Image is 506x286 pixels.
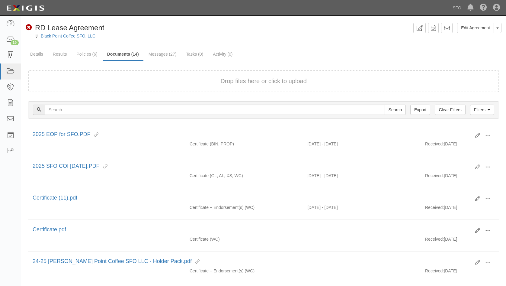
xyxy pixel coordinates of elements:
[33,131,471,138] div: 2025 EOP for SFO.PDF
[457,23,494,33] a: Edit Agreement
[33,163,100,169] a: 2025 SFO COI [DATE].PDF
[425,236,444,242] p: Received:
[385,105,406,115] input: Search
[33,226,471,234] div: Certificate.pdf
[26,23,104,33] div: RD Lease Agreement
[425,204,444,210] p: Received:
[35,24,104,32] span: RD Lease Agreement
[303,173,421,179] div: Effective 09/10/2024 - Expiration 09/10/2025
[72,48,102,60] a: Policies (6)
[92,133,98,137] i: This document is linked to other agreements.
[450,2,464,14] a: SFO
[41,34,95,38] a: Black Point Coffee SFO, LLC
[425,268,444,274] p: Received:
[11,40,19,45] div: 19
[410,105,430,115] a: Export
[193,260,200,264] i: This document is linked to other agreements.
[144,48,181,60] a: Messages (27)
[303,141,421,147] div: Effective 04/15/2025 - Expiration 04/15/2026
[33,195,77,201] a: Certificate (11).pdf
[421,173,499,182] div: [DATE]
[435,105,465,115] a: Clear Filters
[425,141,444,147] p: Received:
[421,236,499,245] div: [DATE]
[185,236,303,242] div: Workers Compensation/Employers Liability
[33,258,192,264] a: 24-25 [PERSON_NAME] Point Coffee SFO LLC - Holder Pack.pdf
[470,105,494,115] a: Filters
[185,204,303,210] div: Workers Compensation/Employers Liability
[421,204,499,213] div: [DATE]
[26,48,48,60] a: Details
[185,141,303,147] div: Business Interruption Property
[421,141,499,150] div: [DATE]
[181,48,208,60] a: Tasks (0)
[48,48,72,60] a: Results
[303,204,421,210] div: Effective 03/20/2025 - Expiration 03/20/2026
[33,131,91,137] a: 2025 EOP for SFO.PDF
[33,162,471,170] div: 2025 SFO COI 06.22.25.PDF
[480,4,487,11] i: Help Center - Complianz
[185,268,303,274] div: Workers Compensation/Employers Liability
[101,164,107,169] i: This document is linked to other agreements.
[421,268,499,277] div: [DATE]
[33,194,471,202] div: Certificate (11).pdf
[185,173,303,179] div: General Liability Auto Liability Excess/Umbrella Liability Workers Compensation/Employers Liability
[33,226,66,232] a: Certificate.pdf
[26,24,32,31] i: Non-Compliant
[45,105,385,115] input: Search
[103,48,143,61] a: Documents (14)
[33,258,471,265] div: 24-25 WC Black Point Coffee SFO LLC - Holder Pack.pdf
[220,77,307,86] button: Drop files here or click to upload
[208,48,237,60] a: Activity (0)
[425,173,444,179] p: Received:
[5,3,46,14] img: logo-5460c22ac91f19d4615b14bd174203de0afe785f0fc80cf4dbbc73dc1793850b.png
